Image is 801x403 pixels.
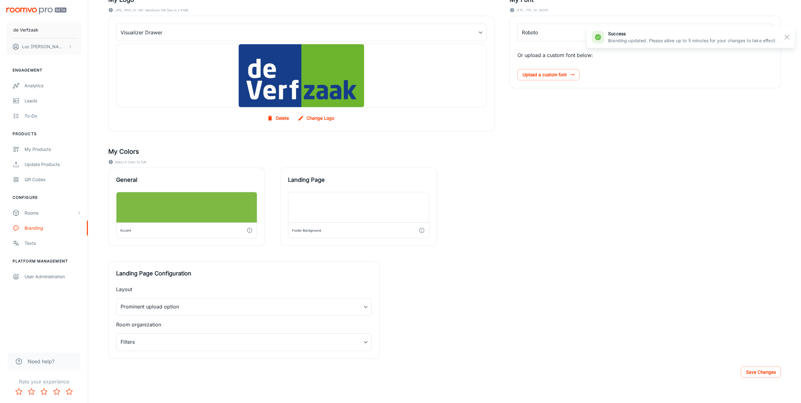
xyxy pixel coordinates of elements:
span: Landing Page Configuration [116,269,372,278]
p: Rate your experience [5,378,83,385]
div: Branding [25,225,82,232]
div: QR Codes [25,176,82,183]
div: Rooms [25,210,76,216]
button: Delete [266,112,291,124]
span: .OTF, .TTF, or .WOFF [516,7,549,13]
span: .JPG, .PNG, or .GIF. Maximum file size is 2.4 MB. [115,7,189,13]
button: Luc [PERSON_NAME] [6,38,82,55]
div: Prominent upload option [116,298,372,316]
div: Footer Background [292,227,321,233]
span: General [116,176,257,184]
p: Or upload a custom font below: [517,51,773,59]
p: Layout [116,285,372,293]
span: Landing Page [288,176,429,184]
span: Upload a custom font [517,69,579,80]
p: Branding updated. Please allow up to 5 minutes for your changes to take effect. [608,37,776,44]
span: Need help? [28,358,54,365]
div: To-do [25,112,82,119]
h5: My Colors [108,147,781,156]
p: Luc [PERSON_NAME] [22,43,66,50]
div: Roboto [517,24,773,41]
label: Change Logo [296,112,337,124]
div: Analytics [25,82,82,89]
img: Roomvo PRO Beta [6,8,66,14]
button: Rate 2 star [25,385,38,398]
div: Accent [120,227,131,233]
img: my_drawer_logo_background_image_nl-nl.jpg [239,44,364,107]
div: Texts [25,240,82,247]
button: de Verfzaak [6,22,82,38]
button: Rate 3 star [38,385,50,398]
div: User Administration [25,273,82,280]
button: Rate 4 star [50,385,63,398]
div: Visualizer Drawer [116,24,487,41]
p: Room organization [116,321,372,328]
div: Leads [25,97,82,104]
button: Rate 1 star [13,385,25,398]
button: Save Changes [741,366,781,378]
div: Filters [116,333,372,351]
h6: success [608,30,776,37]
button: Rate 5 star [63,385,76,398]
div: My Products [25,146,82,153]
div: Update Products [25,161,82,168]
p: de Verfzaak [13,26,38,33]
